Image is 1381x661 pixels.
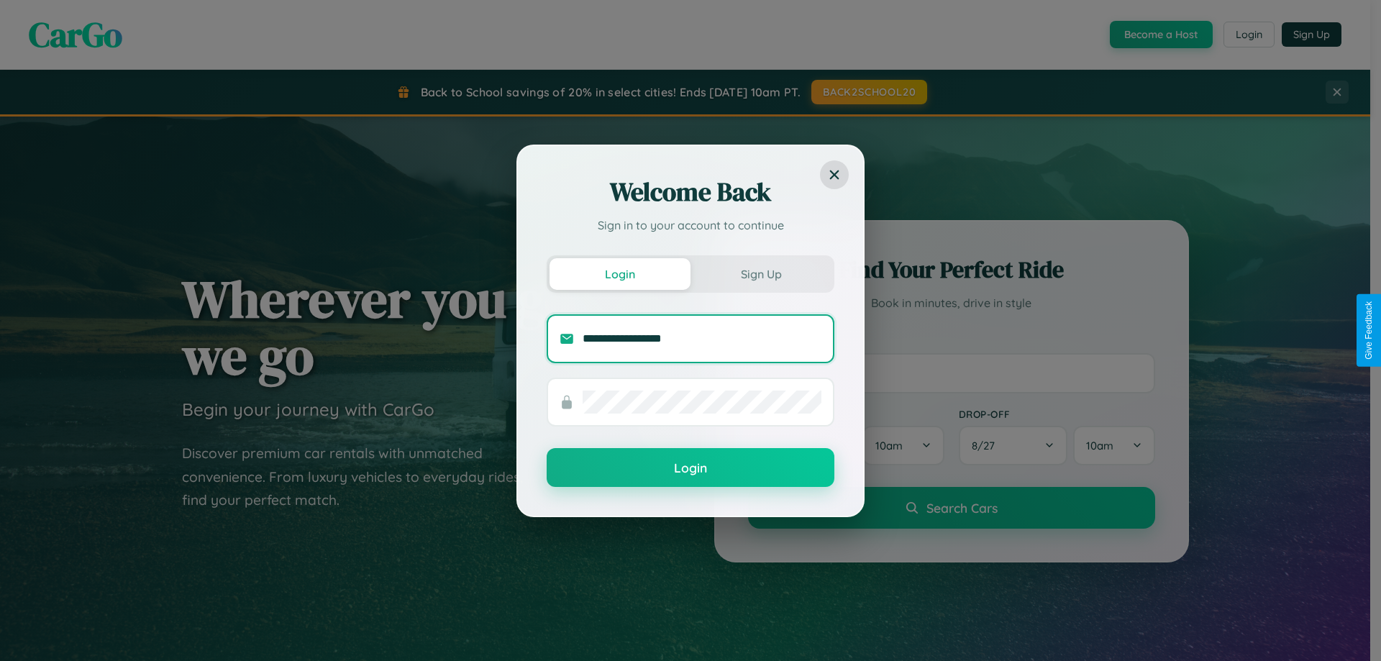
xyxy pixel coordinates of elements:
[550,258,690,290] button: Login
[1364,301,1374,360] div: Give Feedback
[547,216,834,234] p: Sign in to your account to continue
[547,448,834,487] button: Login
[690,258,831,290] button: Sign Up
[547,175,834,209] h2: Welcome Back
